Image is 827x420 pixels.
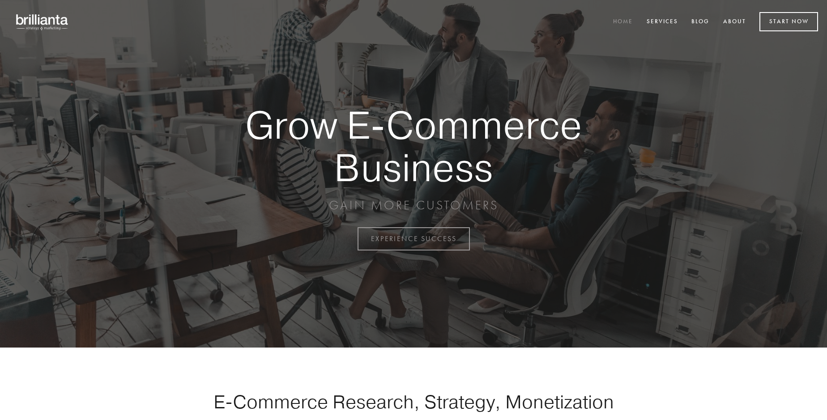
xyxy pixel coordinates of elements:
a: Home [607,15,639,30]
h1: E-Commerce Research, Strategy, Monetization [185,390,642,413]
a: EXPERIENCE SUCCESS [358,227,470,250]
a: About [717,15,752,30]
strong: Grow E-Commerce Business [214,104,613,188]
p: GAIN MORE CUSTOMERS [214,197,613,213]
img: brillianta - research, strategy, marketing [9,9,76,35]
a: Blog [686,15,715,30]
a: Start Now [759,12,818,31]
a: Services [641,15,684,30]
